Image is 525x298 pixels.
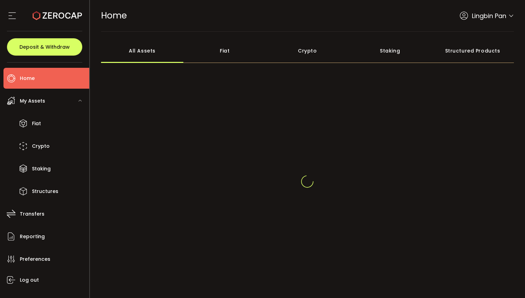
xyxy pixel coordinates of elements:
div: All Assets [101,39,184,63]
span: Preferences [20,254,50,264]
span: Log out [20,275,39,285]
span: Transfers [20,209,44,219]
div: Staking [349,39,431,63]
span: Crypto [32,141,50,151]
div: Crypto [266,39,349,63]
div: Structured Products [431,39,514,63]
span: Reporting [20,232,45,242]
span: Fiat [32,119,41,129]
button: Deposit & Withdraw [7,38,82,56]
span: My Assets [20,96,45,106]
span: Home [101,9,127,22]
span: Deposit & Withdraw [19,45,70,49]
span: Structures [32,186,58,196]
span: Staking [32,164,51,174]
span: Home [20,73,35,83]
div: Fiat [183,39,266,63]
span: Lingbin Pan [472,11,506,21]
